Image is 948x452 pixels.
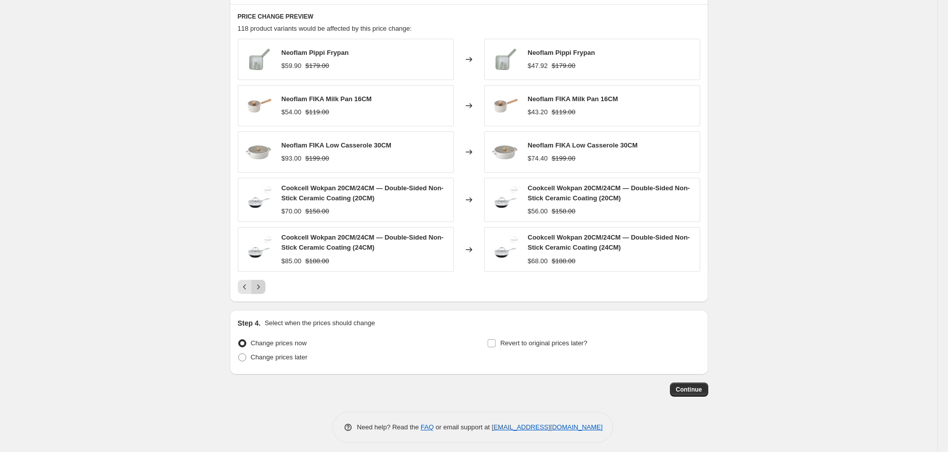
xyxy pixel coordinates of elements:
span: 118 product variants would be affected by this price change: [238,25,412,32]
strike: $188.00 [305,256,329,266]
span: Neoflam Pippi Frypan [282,49,349,56]
img: NEOFLAM-FIKA-MILK-PAN-16CM_80x.png [243,91,274,121]
div: $43.20 [528,107,548,117]
span: Change prices later [251,353,308,361]
img: NEOFLAM-FIKA-MILK-PAN-16CM_80x.png [490,91,520,121]
span: Revert to original prices later? [500,339,587,347]
span: Need help? Read the [357,423,421,431]
h6: PRICE CHANGE PREVIEW [238,13,700,21]
img: COOKCELL-WOK-PAN-20CM-24CM_80x.png [243,185,274,215]
span: Neoflam FIKA Milk Pan 16CM [282,95,372,103]
strike: $179.00 [552,61,575,71]
nav: Pagination [238,280,265,294]
strike: $158.00 [552,206,575,216]
div: $85.00 [282,256,302,266]
span: Cookcell Wokpan 20CM/24CM — Double-Sided Non-Stick Ceramic Coating (20CM) [528,184,690,202]
p: Select when the prices should change [264,318,375,328]
a: FAQ [421,423,434,431]
span: Neoflam FIKA Low Casserole 30CM [282,141,391,149]
button: Continue [670,383,708,397]
img: NEOFLAM-FIKA-LOW-CASSEROLE-30CM_80x.png [490,137,520,167]
div: $56.00 [528,206,548,216]
strike: $199.00 [552,154,575,164]
strike: $199.00 [305,154,329,164]
strike: $158.00 [305,206,329,216]
img: COOKCELL-WOK-PAN-20CM-24CM_80x.png [490,185,520,215]
span: or email support at [434,423,492,431]
img: NEOFLAM-PIPPI-SQUARE-FRYPAN_80x.png [243,44,274,74]
strike: $119.00 [552,107,575,117]
div: $74.40 [528,154,548,164]
button: Previous [238,280,252,294]
h2: Step 4. [238,318,261,328]
a: [EMAIL_ADDRESS][DOMAIN_NAME] [492,423,602,431]
button: Next [251,280,265,294]
div: $93.00 [282,154,302,164]
div: $70.00 [282,206,302,216]
span: Neoflam FIKA Milk Pan 16CM [528,95,618,103]
div: $47.92 [528,61,548,71]
span: Neoflam Pippi Frypan [528,49,595,56]
span: Cookcell Wokpan 20CM/24CM — Double-Sided Non-Stick Ceramic Coating (24CM) [282,234,444,251]
div: $59.90 [282,61,302,71]
div: $68.00 [528,256,548,266]
span: Cookcell Wokpan 20CM/24CM — Double-Sided Non-Stick Ceramic Coating (20CM) [282,184,444,202]
img: COOKCELL-WOK-PAN-20CM-24CM_80x.png [490,235,520,265]
span: Neoflam FIKA Low Casserole 30CM [528,141,638,149]
img: NEOFLAM-PIPPI-SQUARE-FRYPAN_80x.png [490,44,520,74]
img: NEOFLAM-FIKA-LOW-CASSEROLE-30CM_80x.png [243,137,274,167]
span: Change prices now [251,339,307,347]
strike: $188.00 [552,256,575,266]
span: Cookcell Wokpan 20CM/24CM — Double-Sided Non-Stick Ceramic Coating (24CM) [528,234,690,251]
strike: $179.00 [305,61,329,71]
strike: $119.00 [305,107,329,117]
img: COOKCELL-WOK-PAN-20CM-24CM_80x.png [243,235,274,265]
div: $54.00 [282,107,302,117]
span: Continue [676,386,702,394]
